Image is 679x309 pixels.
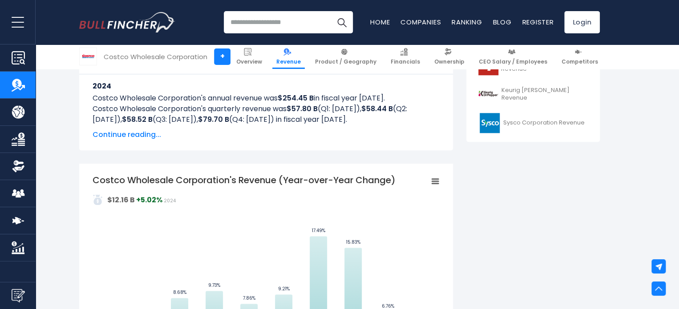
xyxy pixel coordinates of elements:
span: CEO Salary / Employees [479,58,547,65]
strong: $12.16 B [107,195,135,205]
a: Go to homepage [79,12,175,32]
img: Ownership [12,160,25,173]
button: Search [331,11,353,33]
strong: +5.02% [136,195,162,205]
a: Revenue [272,44,305,69]
span: Overview [236,58,262,65]
p: Costco Wholesale Corporation's quarterly revenue was (Q1: [DATE]), (Q2: [DATE]), (Q3: [DATE]), (Q... [93,104,440,125]
h3: 2024 [93,80,440,92]
b: $79.70 B [198,114,229,124]
img: addasd [93,194,103,205]
span: Competitors [562,58,598,65]
a: Overview [232,44,266,69]
a: Companies [400,17,441,27]
img: KDP logo [478,84,498,104]
img: SYY logo [478,113,501,133]
span: Product / Geography [315,58,376,65]
a: Keurig [PERSON_NAME] Revenue [473,82,593,106]
text: 15.83% [346,239,360,245]
b: $254.45 B [278,93,314,103]
text: 8.68% [173,289,186,296]
span: Continue reading... [93,129,440,140]
img: COST logo [80,48,97,65]
a: Sysco Corporation Revenue [473,111,593,135]
span: Ownership [434,58,465,65]
b: $58.52 B [122,114,153,124]
a: Register [522,17,554,27]
text: 17.49% [312,227,325,234]
div: Costco Wholesale Corporation [104,52,207,62]
text: 7.86% [243,295,255,301]
p: Costco Wholesale Corporation's annual revenue was in fiscal year [DATE]. [93,93,440,104]
tspan: Costco Wholesale Corporation's Revenue (Year-over-Year Change) [93,174,396,186]
a: + [214,48,230,65]
span: Financials [391,58,420,65]
a: CEO Salary / Employees [475,44,551,69]
a: Blog [493,17,511,27]
b: $57.80 B [287,104,318,114]
a: Login [564,11,600,33]
a: Ownership [430,44,469,69]
a: Product / Geography [311,44,380,69]
text: 9.73% [208,282,220,289]
b: $58.44 B [361,104,393,114]
a: Competitors [558,44,602,69]
a: Ranking [452,17,482,27]
text: 9.21% [278,285,290,292]
span: 2024 [164,197,176,204]
a: Home [370,17,390,27]
a: Financials [387,44,424,69]
img: Bullfincher logo [79,12,175,32]
span: Revenue [276,58,301,65]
